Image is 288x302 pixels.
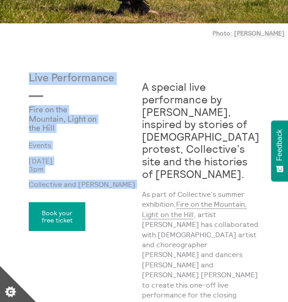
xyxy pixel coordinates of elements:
[275,129,284,161] span: Feedback
[142,200,247,219] a: Fire on the Mountain, Light on the Hill
[29,202,85,231] a: Book your free ticket
[29,180,142,188] p: Collective and [PERSON_NAME]
[271,120,288,182] button: Feedback - Show survey
[29,105,104,133] p: Fire on the Mountain, Light on the Hill
[29,165,142,173] p: 3pm
[142,80,259,180] strong: A special live performance by [PERSON_NAME], inspired by stories of [DEMOGRAPHIC_DATA] protest, C...
[29,72,142,85] p: Live Performance
[29,157,142,165] p: [DATE]
[29,141,128,149] a: Events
